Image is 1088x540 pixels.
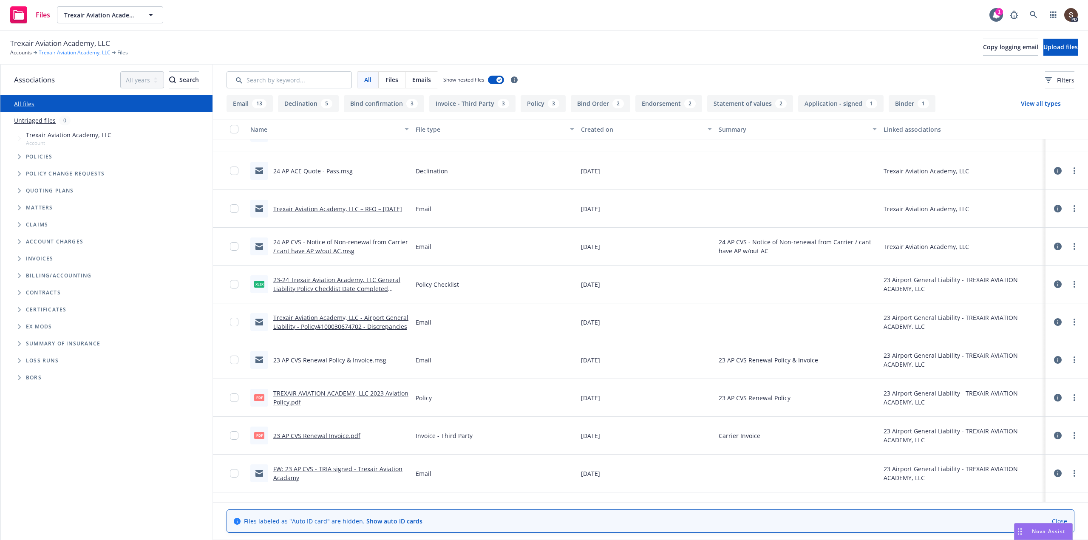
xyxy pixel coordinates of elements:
[247,119,412,139] button: Name
[866,99,877,108] div: 1
[1069,430,1079,441] a: more
[26,256,54,261] span: Invoices
[26,130,111,139] span: Trexair Aviation Academy, LLC
[230,356,238,364] input: Toggle Row Selected
[884,313,1042,331] div: 23 Airport General Liability - TREXAIR AVIATION ACADEMY, LLC
[1045,6,1062,23] a: Switch app
[273,356,386,364] a: 23 AP CVS Renewal Policy & Invoice.msg
[1025,6,1042,23] a: Search
[884,464,1042,482] div: 23 Airport General Liability - TREXAIR AVIATION ACADEMY, LLC
[273,238,408,255] a: 24 AP CVS - Notice of Non-renewal from Carrier / cant have AP w/out AC.msg
[416,242,431,251] span: Email
[884,389,1042,407] div: 23 Airport General Liability - TREXAIR AVIATION ACADEMY, LLC
[230,167,238,175] input: Toggle Row Selected
[581,318,600,327] span: [DATE]
[889,95,935,112] button: Binder
[230,125,238,133] input: Select all
[230,469,238,478] input: Toggle Row Selected
[59,116,71,125] div: 0
[344,95,424,112] button: Bind confirmation
[26,139,111,147] span: Account
[1069,241,1079,252] a: more
[26,375,42,380] span: BORs
[416,204,431,213] span: Email
[884,427,1042,444] div: 23 Airport General Liability - TREXAIR AVIATION ACADEMY, LLC
[244,517,422,526] span: Files labeled as "Auto ID card" are hidden.
[230,431,238,440] input: Toggle Row Selected
[1014,523,1073,540] button: Nova Assist
[775,99,787,108] div: 2
[581,469,600,478] span: [DATE]
[26,341,100,346] span: Summary of insurance
[273,314,408,331] a: Trexair Aviation Academy, LLC - Airport General Liability - Policy#100030674702 - Discrepancies
[581,280,600,289] span: [DATE]
[719,237,877,255] span: 24 AP CVS - Notice of Non-renewal from Carrier / cant have AP w/out AC
[230,280,238,288] input: Toggle Row Selected
[273,205,402,213] a: Trexair Aviation Academy, LLC – RFQ – [DATE]
[254,432,264,438] span: pdf
[581,204,600,213] span: [DATE]
[26,290,61,295] span: Contracts
[1032,528,1065,535] span: Nova Assist
[1069,468,1079,478] a: more
[278,95,339,112] button: Declination
[36,11,50,18] span: Files
[169,76,176,83] svg: Search
[884,125,1042,134] div: Linked associations
[39,49,110,57] a: Trexair Aviation Academy, LLC
[252,99,266,108] div: 13
[227,95,273,112] button: Email
[1043,39,1078,56] button: Upload files
[416,469,431,478] span: Email
[26,307,66,312] span: Certificates
[719,393,790,402] span: 23 AP CVS Renewal Policy
[1069,393,1079,403] a: more
[498,99,509,108] div: 3
[26,188,74,193] span: Quoting plans
[1043,43,1078,51] span: Upload files
[684,99,696,108] div: 2
[983,43,1038,51] span: Copy logging email
[581,242,600,251] span: [DATE]
[571,95,630,112] button: Bind Order
[918,99,929,108] div: 1
[798,95,884,112] button: Application - signed
[412,75,431,84] span: Emails
[416,356,431,365] span: Email
[416,167,448,175] span: Declination
[1007,95,1074,112] button: View all types
[7,3,54,27] a: Files
[26,273,92,278] span: Billing/Accounting
[0,129,212,267] div: Tree Example
[416,125,565,134] div: File type
[1064,8,1078,22] img: photo
[250,125,399,134] div: Name
[1069,355,1079,365] a: more
[719,431,760,440] span: Carrier Invoice
[273,389,408,406] a: TREXAIR AVIATION ACADEMY, LLC 2023 Aviation Policy.pdf
[429,95,516,112] button: Invoice - Third Party
[26,222,48,227] span: Claims
[273,167,353,175] a: 24 AP ACE Quote - Pass.msg
[227,71,352,88] input: Search by keyword...
[443,76,484,83] span: Show nested files
[1045,71,1074,88] button: Filters
[884,351,1042,369] div: 23 Airport General Liability - TREXAIR AVIATION ACADEMY, LLC
[884,167,969,175] div: Trexair Aviation Academy, LLC
[117,49,128,57] span: Files
[26,154,53,159] span: Policies
[273,276,400,302] a: 23-24 Trexair Aviation Academy, LLC General Liability Policy Checklist Date Completed [DATE].xlsx
[273,432,360,440] a: 23 AP CVS Renewal Invoice.pdf
[1069,279,1079,289] a: more
[1057,76,1074,85] span: Filters
[635,95,702,112] button: Endorsement
[416,431,473,440] span: Invoice - Third Party
[581,431,600,440] span: [DATE]
[26,205,53,210] span: Matters
[230,204,238,213] input: Toggle Row Selected
[1045,76,1074,85] span: Filters
[14,74,55,85] span: Associations
[416,318,431,327] span: Email
[169,72,199,88] div: Search
[254,394,264,401] span: pdf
